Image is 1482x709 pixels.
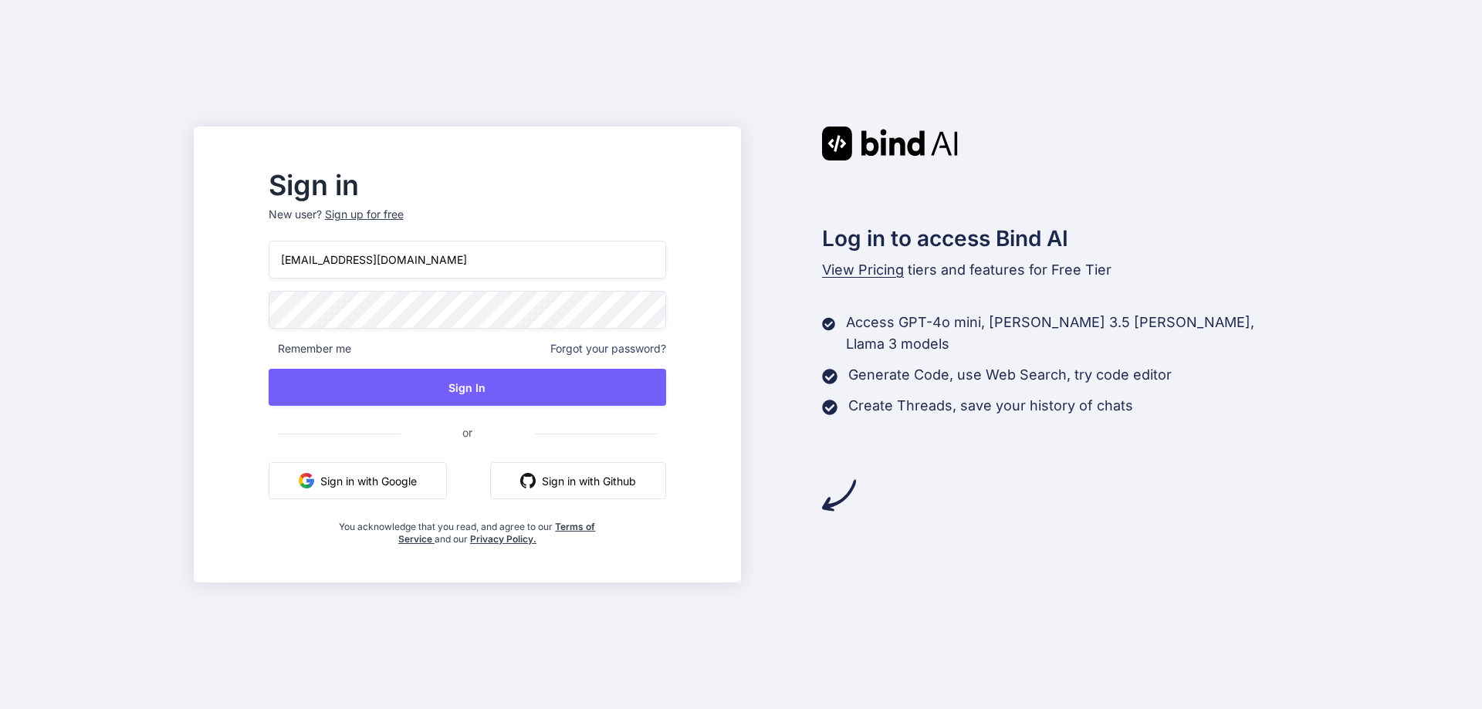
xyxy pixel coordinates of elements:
div: Sign up for free [325,207,404,222]
h2: Log in to access Bind AI [822,222,1288,255]
p: Create Threads, save your history of chats [848,395,1133,417]
a: Terms of Service [398,521,596,545]
span: or [401,414,534,451]
input: Login or Email [269,241,666,279]
button: Sign in with Google [269,462,447,499]
span: View Pricing [822,262,904,278]
p: New user? [269,207,666,241]
p: tiers and features for Free Tier [822,259,1288,281]
img: github [520,473,536,488]
button: Sign In [269,369,666,406]
img: arrow [822,478,856,512]
a: Privacy Policy. [470,533,536,545]
img: google [299,473,314,488]
img: Bind AI logo [822,127,958,160]
span: Remember me [269,341,351,356]
div: You acknowledge that you read, and agree to our and our [335,511,601,545]
p: Access GPT-4o mini, [PERSON_NAME] 3.5 [PERSON_NAME], Llama 3 models [846,312,1288,355]
button: Sign in with Github [490,462,666,499]
span: Forgot your password? [550,341,666,356]
p: Generate Code, use Web Search, try code editor [848,364,1172,386]
h2: Sign in [269,173,666,198]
